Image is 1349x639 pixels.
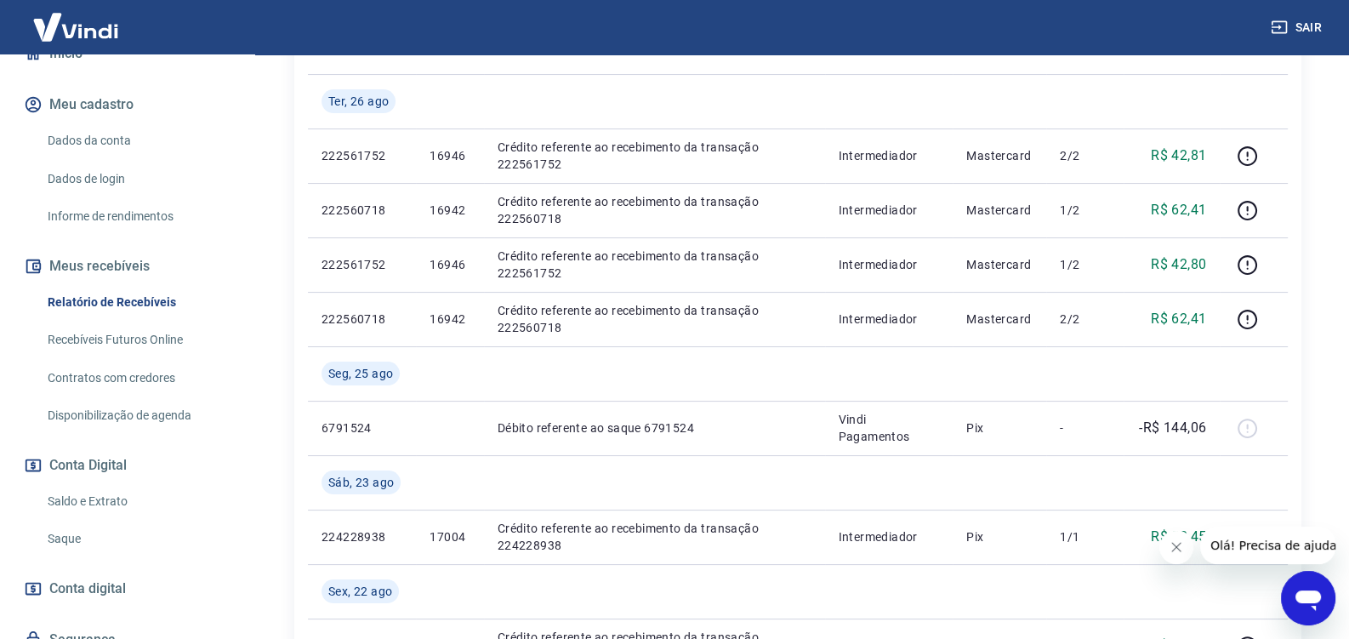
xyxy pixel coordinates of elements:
iframe: Mensagem da empresa [1200,527,1335,564]
span: Seg, 25 ago [328,365,393,382]
p: - [1060,419,1110,436]
p: 16946 [430,256,470,273]
p: 1/1 [1060,528,1110,545]
a: Dados de login [41,162,234,197]
p: Mastercard [966,311,1033,328]
p: 224228938 [322,528,402,545]
p: 16942 [430,311,470,328]
p: Intermediador [839,528,940,545]
a: Saldo e Extrato [41,484,234,519]
a: Conta digital [20,570,234,608]
button: Sair [1267,12,1329,43]
a: Contratos com credores [41,361,234,396]
p: R$ 62,41 [1151,200,1206,220]
span: Sáb, 23 ago [328,474,394,491]
p: Crédito referente ao recebimento da transação 222560718 [498,193,811,227]
p: Mastercard [966,147,1033,164]
span: Sex, 22 ago [328,583,392,600]
a: Disponibilização de agenda [41,398,234,433]
button: Conta Digital [20,447,234,484]
p: Mastercard [966,256,1033,273]
span: Conta digital [49,577,126,601]
p: 16942 [430,202,470,219]
iframe: Fechar mensagem [1159,530,1193,564]
p: Crédito referente ao recebimento da transação 222561752 [498,248,811,282]
p: R$ 42,81 [1151,145,1206,166]
p: Intermediador [839,256,940,273]
a: Recebíveis Futuros Online [41,322,234,357]
p: Crédito referente ao recebimento da transação 224228938 [498,520,811,554]
p: 222561752 [322,147,402,164]
p: 6791524 [322,419,402,436]
img: Vindi [20,1,131,53]
p: Pix [966,528,1033,545]
p: 1/2 [1060,202,1110,219]
p: Crédito referente ao recebimento da transação 222561752 [498,139,811,173]
p: Crédito referente ao recebimento da transação 222560718 [498,302,811,336]
p: 2/2 [1060,147,1110,164]
a: Informe de rendimentos [41,199,234,234]
a: Saque [41,522,234,556]
p: 2/2 [1060,311,1110,328]
span: Olá! Precisa de ajuda? [10,12,143,26]
p: 222560718 [322,311,402,328]
p: Intermediador [839,147,940,164]
button: Meu cadastro [20,86,234,123]
a: Dados da conta [41,123,234,158]
p: Pix [966,419,1033,436]
p: 17004 [430,528,470,545]
iframe: Botão para abrir a janela de mensagens [1281,571,1335,625]
p: 16946 [430,147,470,164]
p: -R$ 144,06 [1139,418,1206,438]
p: R$ 62,41 [1151,309,1206,329]
button: Meus recebíveis [20,248,234,285]
p: Intermediador [839,202,940,219]
p: 222560718 [322,202,402,219]
p: 1/2 [1060,256,1110,273]
p: Intermediador [839,311,940,328]
p: R$ 42,80 [1151,254,1206,275]
p: Vindi Pagamentos [839,411,940,445]
a: Relatório de Recebíveis [41,285,234,320]
p: Débito referente ao saque 6791524 [498,419,811,436]
p: 222561752 [322,256,402,273]
span: Ter, 26 ago [328,93,389,110]
p: R$ 58,45 [1151,527,1206,547]
p: Mastercard [966,202,1033,219]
